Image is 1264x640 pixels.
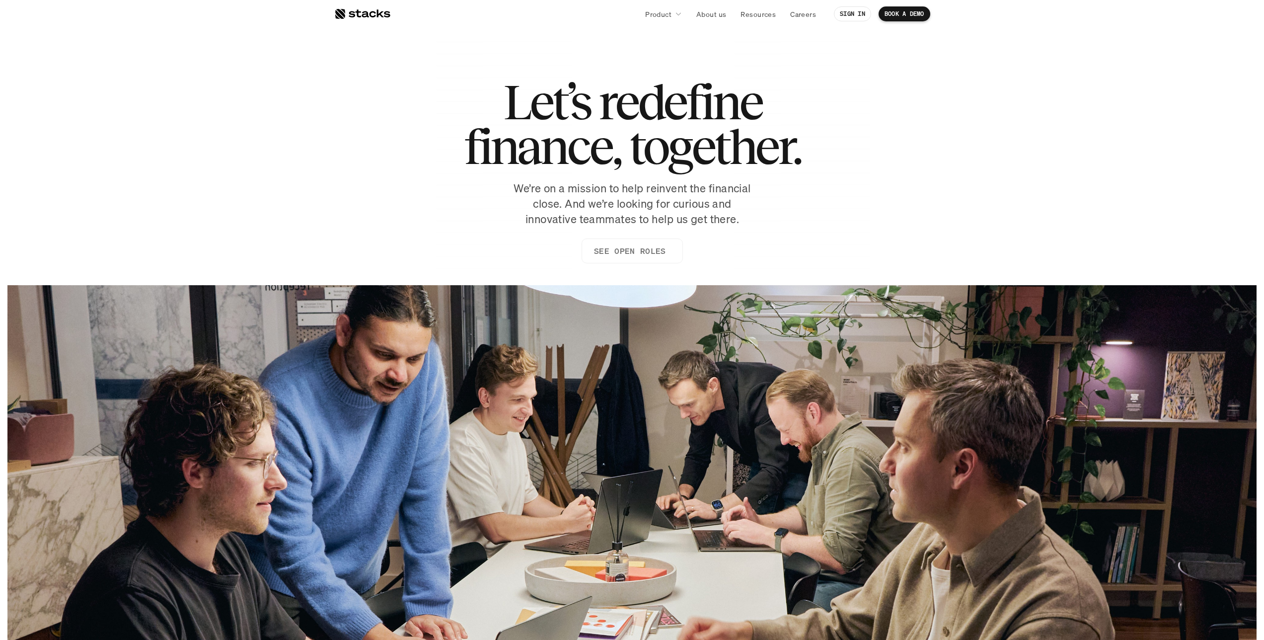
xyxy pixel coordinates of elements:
a: Resources [735,5,782,23]
p: About us [696,9,726,19]
p: Careers [790,9,816,19]
h1: Let’s redefine finance, together. [464,80,801,169]
p: SEE OPEN ROLES [594,244,665,258]
a: Careers [784,5,822,23]
a: SEE OPEN ROLES [581,239,682,263]
p: Product [645,9,671,19]
p: Resources [741,9,776,19]
a: SIGN IN [834,6,871,21]
p: SIGN IN [840,10,865,17]
a: BOOK A DEMO [879,6,930,21]
p: BOOK A DEMO [885,10,924,17]
p: We’re on a mission to help reinvent the financial close. And we’re looking for curious and innova... [508,181,756,227]
a: About us [690,5,732,23]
